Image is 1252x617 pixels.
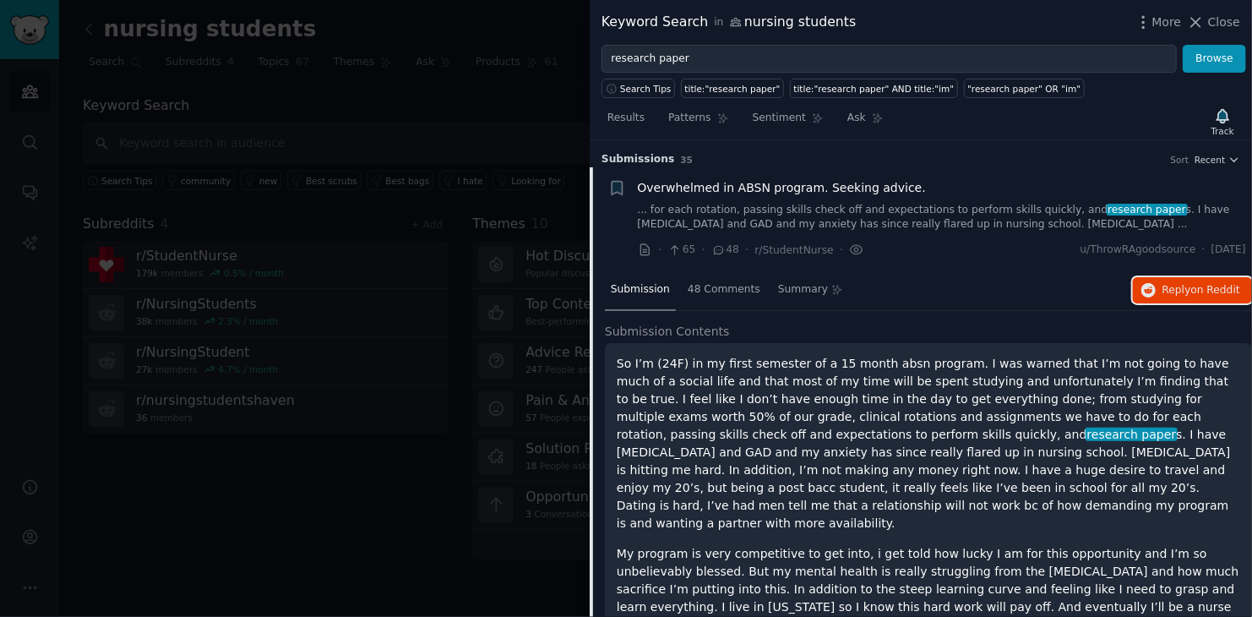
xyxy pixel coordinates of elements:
button: Search Tips [602,79,675,98]
span: Results [607,111,645,126]
span: Reply [1162,283,1240,298]
span: [DATE] [1211,243,1246,258]
span: 48 Comments [688,282,760,298]
div: Keyword Search nursing students [602,12,856,33]
span: · [658,241,661,259]
button: Close [1187,14,1240,31]
span: Patterns [668,111,710,126]
span: Summary [778,282,828,298]
a: "research paper" OR "im" [964,79,1085,98]
span: Sentiment [753,111,806,126]
button: Replyon Reddit [1133,277,1252,304]
span: Submission s [602,152,675,167]
span: · [745,241,748,259]
span: · [702,241,705,259]
span: · [840,241,843,259]
button: More [1135,14,1182,31]
span: Search Tips [620,83,672,95]
div: Track [1211,125,1234,137]
span: 48 [711,243,739,258]
input: Try a keyword related to your business [602,45,1177,74]
span: Ask [847,111,866,126]
div: title:"research paper" AND title:"im" [794,83,955,95]
span: u/ThrowRAgoodsource [1081,243,1196,258]
a: Sentiment [747,105,830,139]
span: in [714,15,723,30]
a: Overwhelmed in ABSN program. Seeking advice. [638,179,926,197]
span: More [1152,14,1182,31]
a: title:"research paper" AND title:"im" [790,79,958,98]
a: Patterns [662,105,734,139]
a: title:"research paper" [681,79,784,98]
span: on Reddit [1191,284,1240,296]
a: Results [602,105,650,139]
div: "research paper" OR "im" [967,83,1081,95]
span: research paper [1107,204,1188,216]
div: Sort [1171,154,1189,166]
span: Submission Contents [605,323,730,341]
span: Recent [1195,154,1225,166]
button: Recent [1195,154,1240,166]
span: Close [1208,14,1240,31]
span: 65 [667,243,695,258]
a: Ask [841,105,890,139]
p: So I’m (24F) in my first semester of a 15 month absn program. I was warned that I’m not going to ... [617,355,1240,532]
span: Submission [611,282,670,298]
button: Track [1206,104,1240,139]
div: title:"research paper" [685,83,781,95]
span: r/StudentNurse [755,244,834,256]
span: research paper [1086,428,1178,441]
a: ... for each rotation, passing skills check off and expectations to perform skills quickly, andre... [638,203,1247,232]
span: 35 [681,155,694,165]
span: · [1202,243,1206,258]
button: Browse [1183,45,1246,74]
